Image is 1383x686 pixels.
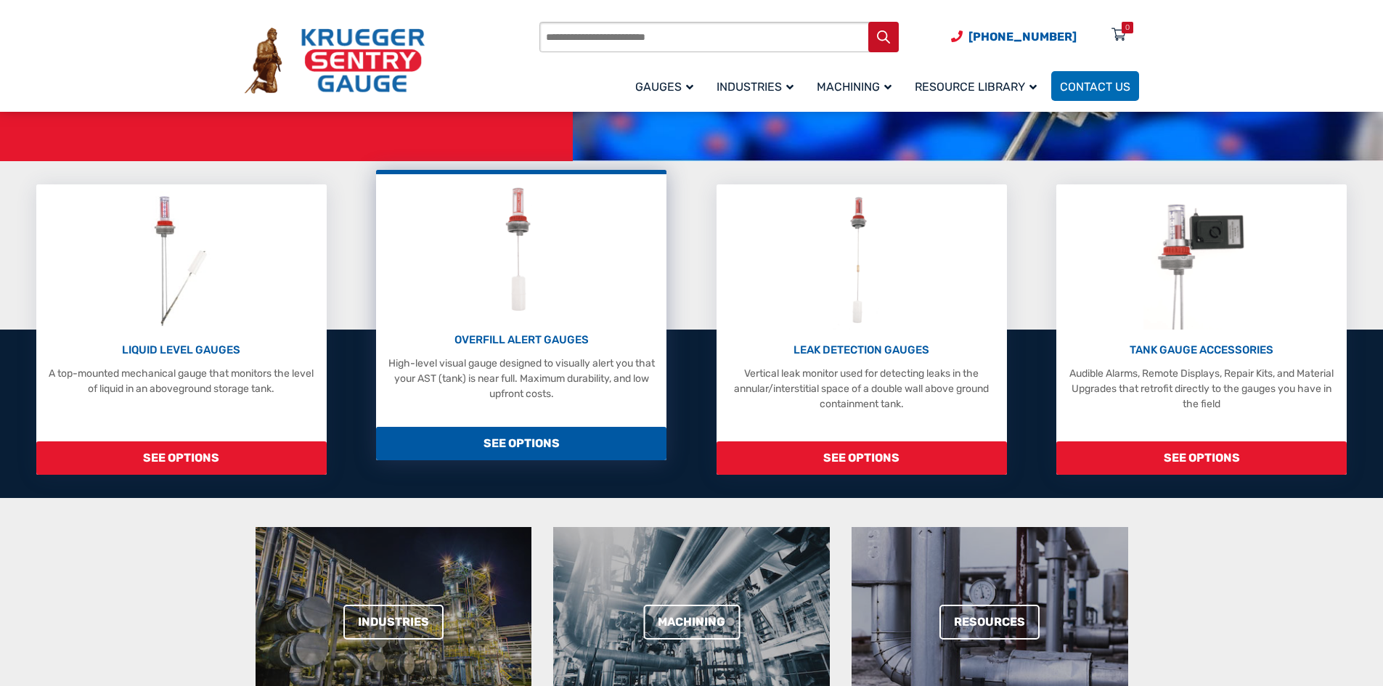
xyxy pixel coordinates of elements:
img: Overfill Alert Gauges [489,181,554,319]
span: Contact Us [1060,80,1130,94]
span: SEE OPTIONS [36,441,327,475]
p: A top-mounted mechanical gauge that monitors the level of liquid in an aboveground storage tank. [44,366,319,396]
img: Leak Detection Gauges [833,192,890,330]
p: Vertical leak monitor used for detecting leaks in the annular/interstitial space of a double wall... [724,366,1000,412]
span: SEE OPTIONS [1056,441,1347,475]
p: High-level visual gauge designed to visually alert you that your AST (tank) is near full. Maximum... [383,356,659,401]
img: Krueger Sentry Gauge [245,28,425,94]
span: Resource Library [915,80,1037,94]
span: SEE OPTIONS [376,427,666,460]
a: Resources [939,605,1040,640]
a: Liquid Level Gauges LIQUID LEVEL GAUGES A top-mounted mechanical gauge that monitors the level of... [36,184,327,475]
span: Gauges [635,80,693,94]
a: Industries [343,605,444,640]
p: LIQUID LEVEL GAUGES [44,342,319,359]
p: Audible Alarms, Remote Displays, Repair Kits, and Material Upgrades that retrofit directly to the... [1064,366,1339,412]
p: TANK GAUGE ACCESSORIES [1064,342,1339,359]
img: Liquid Level Gauges [142,192,219,330]
span: SEE OPTIONS [717,441,1007,475]
p: OVERFILL ALERT GAUGES [383,332,659,348]
a: Contact Us [1051,71,1139,101]
p: LEAK DETECTION GAUGES [724,342,1000,359]
a: Leak Detection Gauges LEAK DETECTION GAUGES Vertical leak monitor used for detecting leaks in the... [717,184,1007,475]
span: Industries [717,80,794,94]
span: [PHONE_NUMBER] [968,30,1077,44]
a: Phone Number (920) 434-8860 [951,28,1077,46]
a: Machining [808,69,906,103]
a: Overfill Alert Gauges OVERFILL ALERT GAUGES High-level visual gauge designed to visually alert yo... [376,170,666,460]
div: 0 [1125,22,1130,33]
a: Tank Gauge Accessories TANK GAUGE ACCESSORIES Audible Alarms, Remote Displays, Repair Kits, and M... [1056,184,1347,475]
img: Tank Gauge Accessories [1143,192,1260,330]
span: Machining [817,80,892,94]
a: Machining [643,605,740,640]
a: Industries [708,69,808,103]
a: Resource Library [906,69,1051,103]
a: Gauges [627,69,708,103]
